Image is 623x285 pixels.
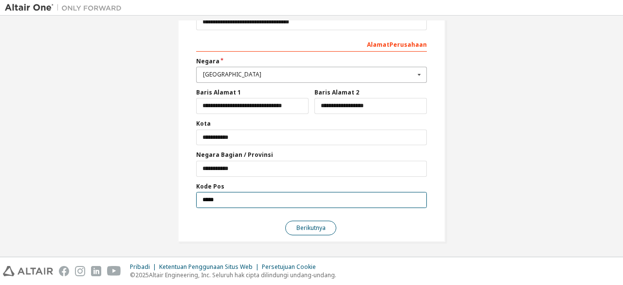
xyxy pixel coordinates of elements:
font: Alamat [367,40,389,49]
img: youtube.svg [107,266,121,276]
font: Altair Engineering, Inc. Seluruh hak cipta dilindungi undang-undang. [149,271,336,279]
font: Kota [196,119,211,128]
font: Baris Alamat 1 [196,88,241,96]
img: altair_logo.svg [3,266,53,276]
font: Pribadi [130,263,150,271]
img: facebook.svg [59,266,69,276]
img: Altair Satu [5,3,127,13]
button: Berikutnya [285,221,336,235]
font: Perusahaan [389,40,427,49]
font: Kode Pos [196,182,224,190]
font: Persetujuan Cookie [262,263,316,271]
font: Berikutnya [296,224,326,232]
font: [GEOGRAPHIC_DATA] [203,70,261,78]
font: 2025 [135,271,149,279]
img: instagram.svg [75,266,85,276]
img: linkedin.svg [91,266,101,276]
font: Negara Bagian / Provinsi [196,151,273,159]
font: Baris Alamat 2 [314,88,359,96]
font: © [130,271,135,279]
font: Negara [196,57,220,65]
font: Ketentuan Penggunaan Situs Web [159,263,253,271]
